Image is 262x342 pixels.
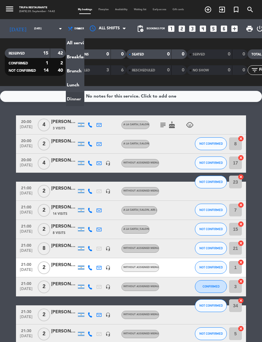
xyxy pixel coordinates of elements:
[38,261,50,274] span: 2
[195,176,227,188] button: NOT CONFIRMED
[46,61,48,65] strong: 1
[168,121,176,129] i: cake
[86,93,176,100] div: No notes for this service. Click to add one
[43,51,48,55] strong: 15
[66,36,84,50] a: All services
[38,204,50,217] span: 2
[105,331,111,337] i: headset_mic
[232,6,240,13] i: turned_in_not
[199,246,223,250] span: NOT CONFIRMED
[136,25,144,33] span: pending_actions
[38,119,50,131] span: 4
[18,118,34,125] span: 20:00
[18,184,34,191] span: 21:00
[51,223,77,230] div: [PERSON_NAME]
[199,266,223,269] span: NOT CONFIRMED
[19,6,55,10] div: Trufa Restaurante
[123,332,159,335] span: Without assigned menu
[186,121,194,129] i: child_care
[195,156,227,169] button: NOT CONFIRMED
[204,6,212,13] i: add_circle_outline
[58,68,64,73] strong: 40
[123,190,159,192] span: Without assigned menu
[18,287,34,294] span: [DATE]
[238,278,244,285] i: cancel
[43,68,49,73] strong: 14
[251,53,261,56] span: TOTAL
[199,142,223,145] span: NOT CONFIRMED
[195,242,227,255] button: NOT CONFIRMED
[5,4,14,14] i: menu
[18,334,34,341] span: [DATE]
[18,229,34,237] span: [DATE]
[105,161,111,166] i: headset_mic
[38,280,50,293] span: 2
[123,313,159,316] span: Without assigned menu
[18,315,34,322] span: [DATE]
[182,52,186,56] strong: 0
[167,52,170,56] strong: 0
[220,25,228,33] i: looks_6
[195,327,227,340] button: NOT CONFIRMED
[238,202,244,208] i: cancel
[53,230,65,236] span: 8 Visits
[132,53,144,56] span: SEATED
[95,8,112,11] span: Floorplan
[123,162,159,164] span: Without assigned menu
[149,209,157,211] span: , ARS |
[66,78,84,92] a: Lunch
[150,8,169,11] span: Early-access
[38,328,50,340] span: 2
[5,4,14,15] button: menu
[121,52,125,56] strong: 0
[243,68,246,72] strong: 0
[51,328,77,335] div: [PERSON_NAME]!!
[18,260,34,268] span: 21:00
[38,185,50,198] span: 2
[38,309,50,321] span: 2
[123,247,159,250] span: Without assigned menu
[66,50,84,64] a: Breakfast
[51,204,77,211] div: [PERSON_NAME]
[58,51,64,55] strong: 42
[199,180,223,184] span: NOT CONFIRMED
[238,240,244,246] i: cancel
[51,280,77,288] div: [PERSON_NAME]
[5,23,31,34] i: [DATE]
[51,157,77,164] div: [PERSON_NAME]
[243,52,246,56] strong: 0
[123,123,149,126] span: A LA CARTA | SALON
[18,156,34,163] span: 20:00
[167,25,175,33] i: looks_one
[238,135,244,142] i: cancel
[18,125,34,132] span: [DATE]
[238,325,244,332] i: cancel
[51,185,77,192] div: [PERSON_NAME]
[203,285,220,288] span: CONFIRMED
[193,69,209,72] span: NO SHOW
[18,203,34,210] span: 21:00
[75,8,95,11] span: My bookings
[228,52,230,56] strong: 0
[159,121,167,129] i: subject
[209,25,218,33] i: looks_5
[238,174,244,180] i: cancel
[199,161,223,164] span: NOT CONFIRMED
[195,280,227,293] button: CONFIRMED
[195,204,227,216] button: NOT CONFIRMED
[199,208,223,212] span: NOT CONFIRMED
[199,227,223,231] span: NOT CONFIRMED
[195,137,227,150] button: NOT CONFIRMED
[18,249,34,256] span: [DATE]
[169,8,187,11] span: Gift cards
[18,163,34,171] span: [DATE]
[131,8,150,11] span: Waiting list
[51,242,77,250] div: [PERSON_NAME]
[18,308,34,315] span: 21:30
[195,261,227,274] button: NOT CONFIRMED
[19,10,55,13] div: [DATE] 20. September - 14:42
[18,144,34,151] span: [DATE]
[123,142,149,145] span: A LA CARTA | SALON
[123,285,159,288] span: Without assigned menu
[51,118,77,126] div: [PERSON_NAME]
